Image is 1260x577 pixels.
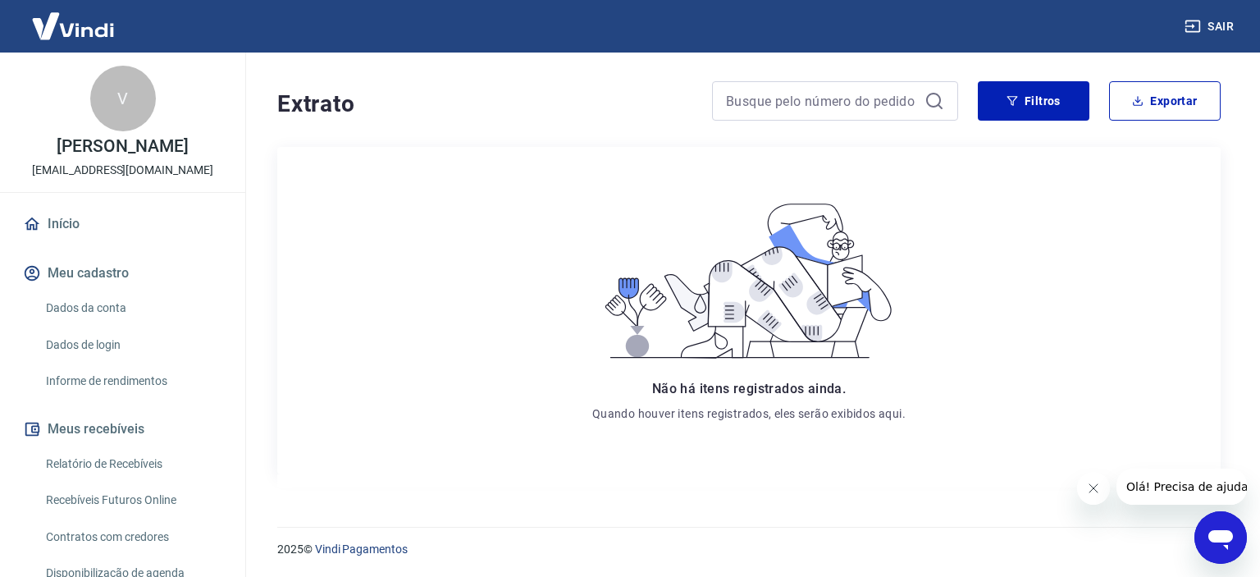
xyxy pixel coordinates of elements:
a: Informe de rendimentos [39,364,226,398]
div: V [90,66,156,131]
a: Contratos com credores [39,520,226,554]
span: Não há itens registrados ainda. [652,381,846,396]
a: Início [20,206,226,242]
h4: Extrato [277,88,692,121]
a: Vindi Pagamentos [315,543,408,556]
button: Meu cadastro [20,255,226,291]
button: Sair [1181,11,1240,42]
button: Filtros [978,81,1089,121]
p: 2025 © [277,541,1221,558]
span: Olá! Precisa de ajuda? [10,11,138,25]
a: Dados de login [39,328,226,362]
input: Busque pelo número do pedido [726,89,918,113]
button: Meus recebíveis [20,411,226,447]
a: Dados da conta [39,291,226,325]
p: [EMAIL_ADDRESS][DOMAIN_NAME] [32,162,213,179]
button: Exportar [1109,81,1221,121]
iframe: Fechar mensagem [1077,472,1110,505]
img: Vindi [20,1,126,51]
iframe: Mensagem da empresa [1116,469,1247,505]
p: [PERSON_NAME] [57,138,188,155]
p: Quando houver itens registrados, eles serão exibidos aqui. [592,405,906,422]
a: Recebíveis Futuros Online [39,483,226,517]
iframe: Botão para abrir a janela de mensagens [1194,511,1247,564]
a: Relatório de Recebíveis [39,447,226,481]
